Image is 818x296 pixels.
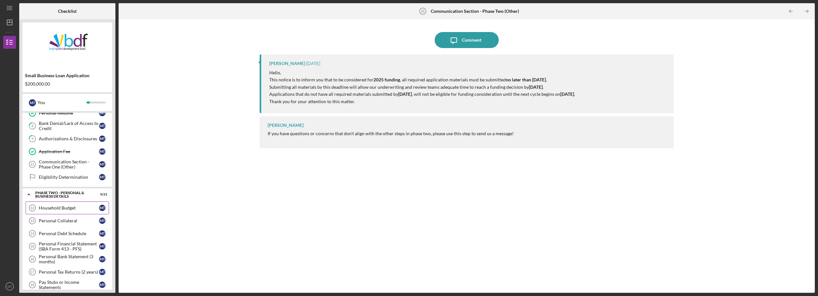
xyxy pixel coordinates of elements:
div: Application Fee [39,149,99,154]
div: Personal Financial Statement (SBA Form 413 - PFS) [39,241,99,251]
tspan: 14 [30,232,34,235]
button: Comment [435,32,499,48]
div: Comment [462,32,481,48]
tspan: 16 [30,257,34,261]
div: PHASE TWO - PERSONAL & BUSINESS DETAILS [35,191,91,198]
div: 0 / 21 [96,193,107,196]
img: Product logo [22,26,112,64]
div: Pay Stubs or Income Statements [39,280,99,290]
div: Bank Denial/Lack of Access to Credit [39,121,99,131]
div: M T [99,161,105,168]
a: 11Communication Section - Phase One (Other)MT [26,158,109,171]
strong: [DATE] [560,91,574,97]
div: M T [99,230,105,237]
div: M T [99,218,105,224]
strong: [DATE] [529,84,543,90]
tspan: 11 [30,162,34,166]
div: M T [99,148,105,155]
div: M T [29,99,36,106]
button: MT [3,280,16,293]
tspan: 13 [30,219,34,223]
tspan: 15 [30,244,34,248]
a: 16Personal Bank Statement (3 months)MT [26,253,109,266]
a: 14Personal Debt ScheduleMT [26,227,109,240]
a: 15Personal Financial Statement (SBA Form 413 - PFS)MT [26,240,109,253]
a: 17Personal Tax Returns (2 years)MT [26,266,109,278]
div: Communication Section - Phase One (Other) [39,159,99,169]
a: 18Pay Stubs or Income StatementsMT [26,278,109,291]
tspan: 17 [30,270,34,274]
div: Household Budget [39,205,99,210]
text: MT [7,285,12,288]
div: Personal Collateral [39,218,99,223]
div: M T [99,282,105,288]
div: M T [99,110,105,116]
div: M T [99,136,105,142]
tspan: 8 [31,124,33,128]
div: M T [99,205,105,211]
a: 8Bank Denial/Lack of Access to CreditMT [26,119,109,132]
p: Applications that do not have all required materials submitted by , will not be eligible for fund... [269,91,575,98]
p: Submitting all materials by this deadline will allow our underwriting and review teams adequate t... [269,84,575,91]
b: Communication Section - Phase Two (Other) [431,9,519,14]
a: Application FeeMT [26,145,109,158]
div: Small Business Loan Application [25,73,110,78]
p: Thank you for your attention to this matter. [269,98,575,105]
div: [PERSON_NAME] [268,123,304,128]
p: Hello, [269,69,575,76]
div: M T [99,269,105,275]
div: M T [99,256,105,262]
div: $200,000.00 [25,81,110,86]
strong: 2025 funding [373,77,400,82]
div: Authorizations & Disclosures [39,136,99,141]
time: 2025-10-06 12:19 [306,61,320,66]
tspan: 9 [31,137,34,141]
div: M T [99,243,105,250]
div: Eligibility Determination [39,175,99,180]
div: If you have questions or concerns that don't align with the other steps in phase two, please use ... [268,131,514,136]
a: 12Household BudgetMT [26,201,109,214]
b: Checklist [58,9,77,14]
tspan: 31 [421,9,424,13]
a: 9Authorizations & DisclosuresMT [26,132,109,145]
a: Personal ResumeMT [26,107,109,119]
tspan: 18 [30,283,34,287]
p: This notice is to inform you that to be considered for , all required application materials must ... [269,76,575,83]
div: You [38,97,87,108]
strong: [DATE] [398,91,412,97]
a: 13Personal CollateralMT [26,214,109,227]
div: M T [99,174,105,180]
div: Personal Tax Returns (2 years) [39,269,99,275]
a: Eligibility DeterminationMT [26,171,109,184]
div: Personal Resume [39,111,99,116]
strong: no later than [DATE] [506,77,546,82]
div: M T [99,123,105,129]
tspan: 12 [30,206,34,210]
div: [PERSON_NAME] [269,61,305,66]
div: Personal Bank Statement (3 months) [39,254,99,264]
div: Personal Debt Schedule [39,231,99,236]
